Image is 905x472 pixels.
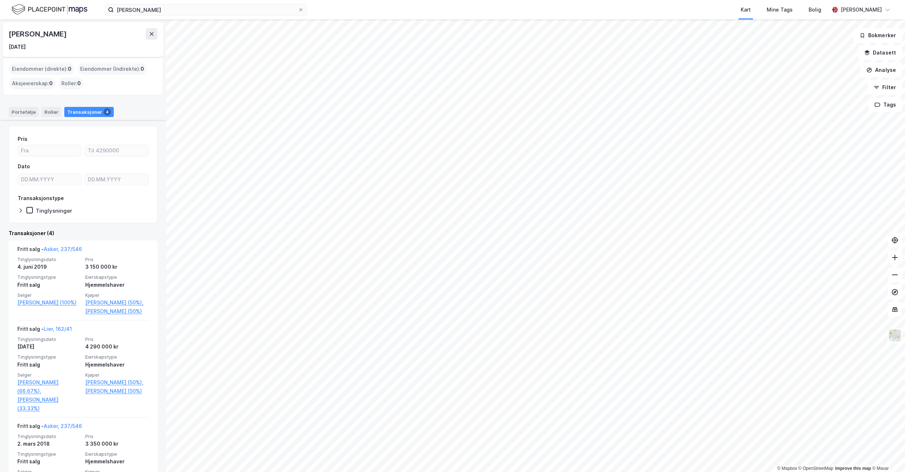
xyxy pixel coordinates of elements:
[17,433,81,439] span: Tinglysningsdato
[44,326,72,332] a: Lier, 162/41
[869,437,905,472] iframe: Chat Widget
[85,342,149,351] div: 4 290 000 kr
[68,65,72,73] span: 0
[85,256,149,263] span: Pris
[36,207,72,214] div: Tinglysninger
[17,372,81,378] span: Selger
[59,78,84,89] div: Roller :
[9,229,157,238] div: Transaksjoner (4)
[9,63,74,75] div: Eiendommer (direkte) :
[17,336,81,342] span: Tinglysningsdato
[85,274,149,280] span: Eierskapstype
[17,325,72,336] div: Fritt salg -
[17,292,81,298] span: Selger
[85,354,149,360] span: Eierskapstype
[44,423,82,429] a: Asker, 237/546
[85,174,148,185] input: DD.MM.YYYY
[18,162,30,171] div: Dato
[17,342,81,351] div: [DATE]
[17,298,81,307] a: [PERSON_NAME] (100%)
[85,433,149,439] span: Pris
[17,457,81,466] div: Fritt salg
[12,3,87,16] img: logo.f888ab2527a4732fd821a326f86c7f29.svg
[17,245,82,256] div: Fritt salg -
[777,466,797,471] a: Mapbox
[869,437,905,472] div: Kontrollprogram for chat
[835,466,871,471] a: Improve this map
[85,336,149,342] span: Pris
[85,263,149,271] div: 3 150 000 kr
[85,387,149,395] a: [PERSON_NAME] (50%)
[77,79,81,88] span: 0
[767,5,793,14] div: Mine Tags
[17,263,81,271] div: 4. juni 2019
[17,378,81,395] a: [PERSON_NAME] (66.67%),
[888,329,902,342] img: Z
[85,439,149,448] div: 3 350 000 kr
[18,145,81,156] input: Fra
[49,79,53,88] span: 0
[9,78,56,89] div: Aksjeeierskap :
[853,28,902,43] button: Bokmerker
[17,439,81,448] div: 2. mars 2018
[85,298,149,307] a: [PERSON_NAME] (50%),
[85,378,149,387] a: [PERSON_NAME] (50%),
[741,5,751,14] div: Kart
[858,46,902,60] button: Datasett
[85,292,149,298] span: Kjøper
[17,395,81,413] a: [PERSON_NAME] (33.33%)
[85,372,149,378] span: Kjøper
[18,174,81,185] input: DD.MM.YYYY
[809,5,821,14] div: Bolig
[18,194,64,203] div: Transaksjonstype
[17,354,81,360] span: Tinglysningstype
[140,65,144,73] span: 0
[77,63,147,75] div: Eiendommer (Indirekte) :
[85,145,148,156] input: Til 4290000
[17,274,81,280] span: Tinglysningstype
[841,5,882,14] div: [PERSON_NAME]
[85,451,149,457] span: Eierskapstype
[867,80,902,95] button: Filter
[44,246,82,252] a: Asker, 237/546
[85,360,149,369] div: Hjemmelshaver
[17,256,81,263] span: Tinglysningsdato
[9,107,39,117] div: Portefølje
[17,451,81,457] span: Tinglysningstype
[42,107,61,117] div: Roller
[114,4,298,15] input: Søk på adresse, matrikkel, gårdeiere, leietakere eller personer
[85,457,149,466] div: Hjemmelshaver
[17,422,82,433] div: Fritt salg -
[798,466,833,471] a: OpenStreetMap
[18,135,27,143] div: Pris
[104,108,111,116] div: 4
[17,360,81,369] div: Fritt salg
[869,98,902,112] button: Tags
[860,63,902,77] button: Analyse
[85,307,149,316] a: [PERSON_NAME] (50%)
[9,43,26,51] div: [DATE]
[9,28,68,40] div: [PERSON_NAME]
[64,107,114,117] div: Transaksjoner
[17,281,81,289] div: Fritt salg
[85,281,149,289] div: Hjemmelshaver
